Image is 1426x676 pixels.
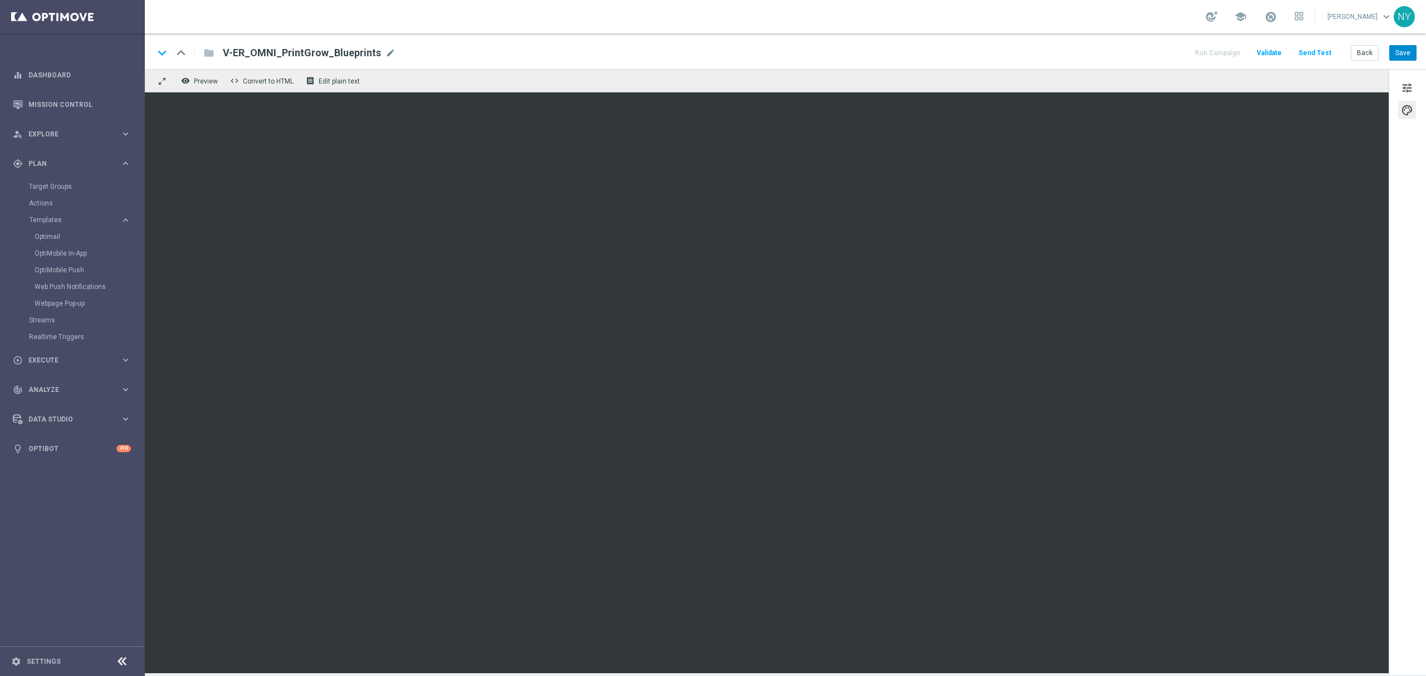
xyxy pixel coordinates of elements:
[1389,45,1417,61] button: Save
[13,434,131,463] div: Optibot
[28,160,120,167] span: Plan
[1398,79,1416,96] button: tune
[29,215,131,224] button: Templates keyboard_arrow_right
[181,76,190,85] i: remove_red_eye
[35,232,116,241] a: Optimail
[13,90,131,119] div: Mission Control
[13,70,23,80] i: equalizer
[230,76,239,85] span: code
[29,332,116,341] a: Realtime Triggers
[13,355,23,365] i: play_circle_outline
[13,385,120,395] div: Analyze
[13,159,120,169] div: Plan
[1401,81,1413,95] span: tune
[1257,49,1282,57] span: Validate
[1326,8,1394,25] a: [PERSON_NAME]keyboard_arrow_down
[35,278,144,295] div: Web Push Notifications
[12,100,131,109] button: Mission Control
[12,356,131,365] button: play_circle_outline Execute keyboard_arrow_right
[28,131,120,138] span: Explore
[303,74,365,88] button: receipt Edit plain text
[29,182,116,191] a: Target Groups
[120,129,131,139] i: keyboard_arrow_right
[13,414,120,424] div: Data Studio
[13,60,131,90] div: Dashboard
[29,312,144,329] div: Streams
[12,130,131,139] button: person_search Explore keyboard_arrow_right
[13,129,120,139] div: Explore
[12,415,131,424] button: Data Studio keyboard_arrow_right
[1255,46,1283,61] button: Validate
[1351,45,1379,61] button: Back
[1234,11,1247,23] span: school
[1394,6,1415,27] div: NY
[29,212,144,312] div: Templates
[243,77,294,85] span: Convert to HTML
[35,266,116,275] a: OptiMobile Push
[29,195,144,212] div: Actions
[12,71,131,80] button: equalizer Dashboard
[223,46,381,60] span: V-ER_OMNI_PrintGrow_Blueprints
[35,228,144,245] div: Optimail
[1297,46,1333,61] button: Send Test
[120,158,131,169] i: keyboard_arrow_right
[178,74,223,88] button: remove_red_eye Preview
[13,355,120,365] div: Execute
[29,329,144,345] div: Realtime Triggers
[29,316,116,325] a: Streams
[120,355,131,365] i: keyboard_arrow_right
[1398,101,1416,119] button: palette
[1380,11,1393,23] span: keyboard_arrow_down
[28,90,131,119] a: Mission Control
[120,384,131,395] i: keyboard_arrow_right
[28,416,120,423] span: Data Studio
[385,48,395,58] span: mode_edit
[11,657,21,667] i: settings
[120,215,131,226] i: keyboard_arrow_right
[13,159,23,169] i: gps_fixed
[1401,103,1413,117] span: palette
[30,217,109,223] span: Templates
[12,385,131,394] button: track_changes Analyze keyboard_arrow_right
[28,386,120,393] span: Analyze
[306,76,315,85] i: receipt
[319,77,360,85] span: Edit plain text
[27,658,61,665] a: Settings
[35,295,144,312] div: Webpage Pop-up
[154,45,170,61] i: keyboard_arrow_down
[29,199,116,208] a: Actions
[13,385,23,395] i: track_changes
[29,178,144,195] div: Target Groups
[194,77,218,85] span: Preview
[120,414,131,424] i: keyboard_arrow_right
[35,262,144,278] div: OptiMobile Push
[13,444,23,454] i: lightbulb
[227,74,299,88] button: code Convert to HTML
[28,60,131,90] a: Dashboard
[116,445,131,452] div: +10
[35,245,144,262] div: OptiMobile In-App
[13,129,23,139] i: person_search
[35,282,116,291] a: Web Push Notifications
[35,249,116,258] a: OptiMobile In-App
[28,357,120,364] span: Execute
[28,434,116,463] a: Optibot
[12,159,131,168] button: gps_fixed Plan keyboard_arrow_right
[35,299,116,308] a: Webpage Pop-up
[12,444,131,453] button: lightbulb Optibot +10
[30,217,120,223] div: Templates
